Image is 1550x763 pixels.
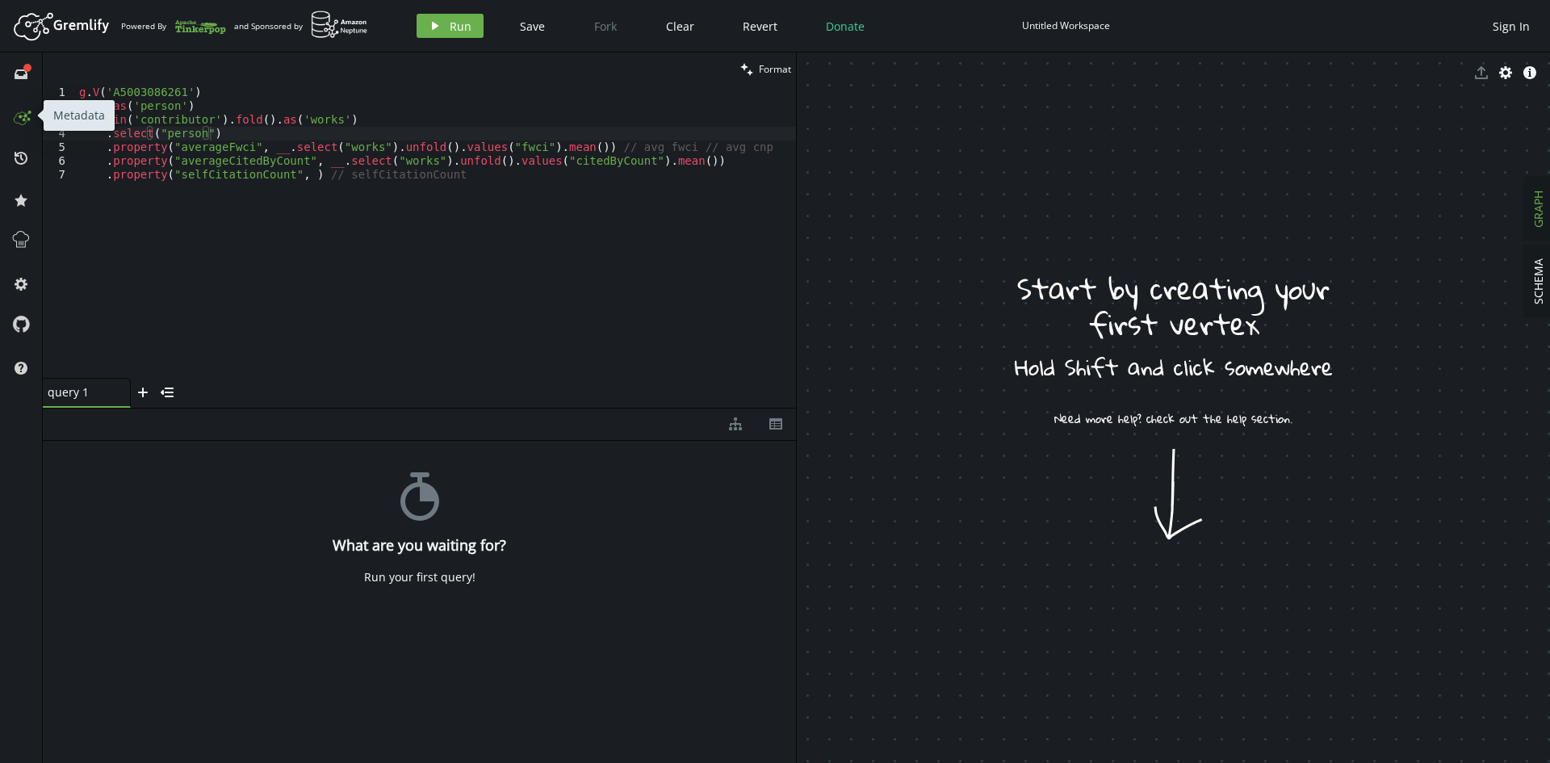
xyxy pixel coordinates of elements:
[43,99,76,113] div: 2
[654,14,706,38] button: Clear
[814,14,877,38] button: Donate
[1493,19,1530,34] span: Sign In
[121,12,226,40] div: Powered By
[43,168,76,182] div: 7
[581,14,630,38] button: Fork
[43,86,76,99] div: 1
[43,154,76,168] div: 6
[594,19,617,34] span: Fork
[43,127,76,140] div: 4
[364,570,475,585] div: Run your first query!
[44,100,115,131] div: Metadata
[1022,19,1110,31] div: Untitled Workspace
[234,10,368,41] div: and Sponsored by
[1531,191,1546,228] span: GRAPH
[333,537,506,554] h4: What are you waiting for?
[735,52,796,86] button: Format
[666,19,694,34] span: Clear
[759,62,791,76] span: Format
[43,140,76,154] div: 5
[743,19,777,34] span: Revert
[520,19,545,34] span: Save
[508,14,557,38] button: Save
[48,385,112,400] span: query 1
[826,19,865,34] span: Donate
[311,10,368,39] img: AWS Neptune
[1485,14,1538,38] button: Sign In
[731,14,790,38] button: Revert
[1531,258,1546,304] span: SCHEMA
[417,14,484,38] button: Run
[450,19,471,34] span: Run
